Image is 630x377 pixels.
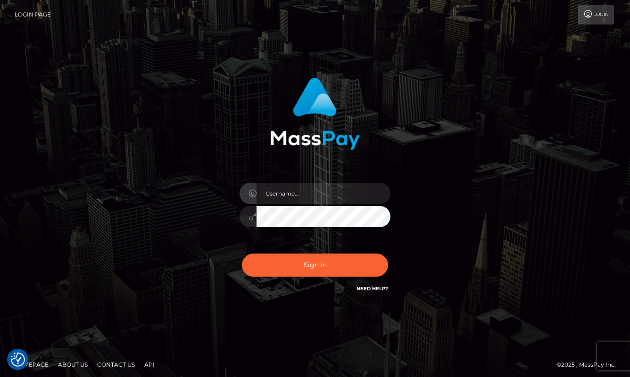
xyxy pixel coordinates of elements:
a: Login Page [15,5,51,25]
button: Consent Preferences [11,352,25,367]
a: API [141,357,158,372]
div: © 2025 , MassPay Inc. [556,360,623,370]
button: Sign in [242,254,388,277]
input: Username... [257,183,390,204]
a: Login [578,5,614,25]
img: MassPay Login [270,78,360,150]
a: Homepage [10,357,52,372]
a: About Us [54,357,91,372]
a: Need Help? [356,286,388,292]
img: Revisit consent button [11,352,25,367]
a: Contact Us [93,357,139,372]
